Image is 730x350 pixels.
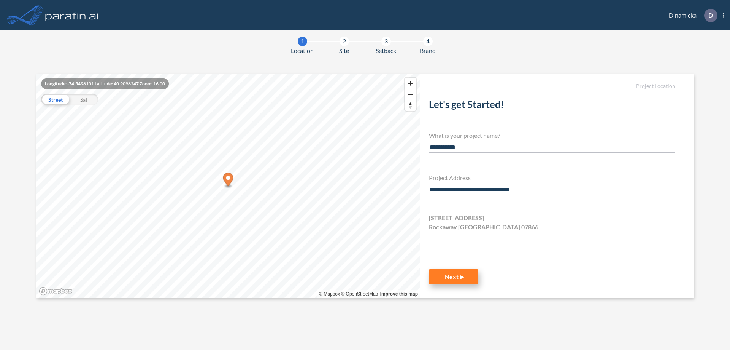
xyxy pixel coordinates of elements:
[41,78,169,89] div: Longitude: -74.5496101 Latitude: 40.9096247 Zoom: 16.00
[405,100,416,111] button: Reset bearing to north
[708,12,713,19] p: D
[405,89,416,100] button: Zoom out
[39,287,72,296] a: Mapbox homepage
[380,291,418,297] a: Improve this map
[429,174,675,181] h4: Project Address
[291,46,314,55] span: Location
[429,83,675,89] h5: Project Location
[340,37,349,46] div: 2
[657,9,724,22] div: Dinamicka
[36,74,420,298] canvas: Map
[420,46,436,55] span: Brand
[429,132,675,139] h4: What is your project name?
[70,94,98,105] div: Sat
[405,78,416,89] button: Zoom in
[339,46,349,55] span: Site
[44,8,100,23] img: logo
[298,37,307,46] div: 1
[41,94,70,105] div: Street
[429,99,675,113] h2: Let's get Started!
[429,213,484,222] span: [STREET_ADDRESS]
[341,291,378,297] a: OpenStreetMap
[376,46,396,55] span: Setback
[429,222,538,232] span: Rockaway [GEOGRAPHIC_DATA] 07866
[429,269,478,284] button: Next
[423,37,433,46] div: 4
[381,37,391,46] div: 3
[319,291,340,297] a: Mapbox
[223,173,233,189] div: Map marker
